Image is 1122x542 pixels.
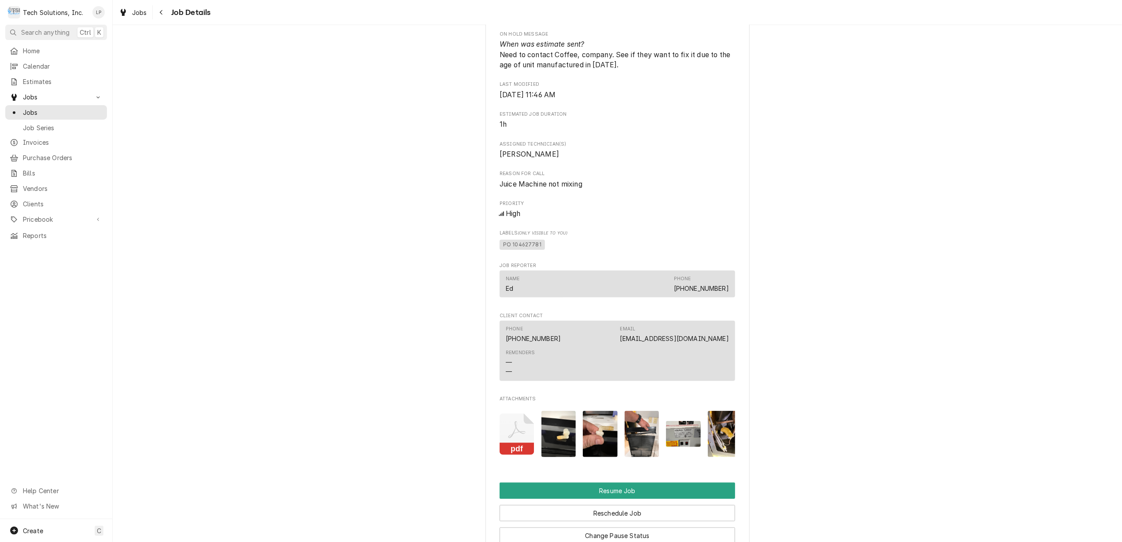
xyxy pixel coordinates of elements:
span: Estimated Job Duration [500,119,735,130]
span: Home [23,46,103,55]
div: LP [92,6,105,18]
div: Ed [506,284,513,293]
a: Reports [5,228,107,243]
a: Bills [5,166,107,180]
a: [PHONE_NUMBER] [506,335,561,342]
div: Lisa Paschal's Avatar [92,6,105,18]
div: Last Modified [500,81,735,100]
span: Jobs [23,92,89,102]
span: Vendors [23,184,103,193]
button: Navigate back [155,5,169,19]
div: Tech Solutions, Inc. [23,8,83,17]
a: Jobs [5,105,107,120]
div: Phone [674,275,729,293]
div: Phone [506,326,523,333]
img: 6Tg9zXn4SYCdXxDqrmav [666,421,701,447]
span: What's New [23,502,102,511]
a: Go to What's New [5,499,107,513]
div: Estimated Job Duration [500,111,735,130]
a: Vendors [5,181,107,196]
span: [object Object] [500,238,735,252]
div: — [506,367,512,376]
span: Estimates [23,77,103,86]
button: pdf [500,411,534,457]
span: Purchase Orders [23,153,103,162]
span: Assigned Technician(s) [500,141,735,148]
span: Reason For Call [500,170,735,177]
span: Clients [23,199,103,209]
div: Button Group Row [500,483,735,499]
div: — [506,358,512,367]
span: Bills [23,168,103,178]
div: Reason For Call [500,170,735,189]
div: Contact [500,321,735,381]
a: Invoices [5,135,107,150]
span: Labels [500,230,735,237]
a: Calendar [5,59,107,73]
span: [PERSON_NAME] [500,150,559,158]
a: Go to Help Center [5,483,107,498]
span: Assigned Technician(s) [500,149,735,160]
div: Email [620,326,636,333]
div: Assigned Technician(s) [500,141,735,160]
span: Client Contact [500,312,735,319]
a: Jobs [115,5,151,20]
img: YXicweZIQ7yeiTR0ZTy5 [541,411,576,457]
span: Search anything [21,28,70,37]
a: Estimates [5,74,107,89]
a: Go to Jobs [5,90,107,104]
span: Juice Machine not mixing [500,180,582,188]
div: Phone [674,275,691,282]
span: Job Reporter [500,262,735,269]
div: Email [620,326,729,343]
span: Reports [23,231,103,240]
div: Job Reporter [500,262,735,302]
span: [DATE] 11:46 AM [500,91,555,99]
span: On Hold Message [500,39,735,70]
a: Clients [5,197,107,211]
div: T [8,6,20,18]
div: Phone [506,326,561,343]
a: Go to Pricebook [5,212,107,227]
span: (Only Visible to You) [518,231,567,235]
span: C [97,526,101,535]
span: Last Modified [500,81,735,88]
a: Purchase Orders [5,150,107,165]
div: Client Contact [500,312,735,385]
span: On Hold Message [500,31,735,38]
span: PO 104627781 [500,240,545,250]
button: Reschedule Job [500,505,735,521]
span: Last Modified [500,90,735,100]
i: When was estimate sent? [500,40,585,48]
div: Reminders [506,349,535,376]
div: [object Object] [500,230,735,251]
span: Estimated Job Duration [500,111,735,118]
div: Contact [500,271,735,297]
span: Jobs [23,108,103,117]
button: Resume Job [500,483,735,499]
img: kpON7uwZQcqpvHMxKKZ4 [625,411,659,457]
div: Client Contact List [500,321,735,385]
div: High [500,209,735,219]
div: Priority [500,200,735,219]
span: K [97,28,101,37]
div: Tech Solutions, Inc.'s Avatar [8,6,20,18]
span: Calendar [23,62,103,71]
span: Job Series [23,123,103,132]
span: Job Details [169,7,211,18]
div: Reminders [506,349,535,356]
div: Name [506,275,520,282]
span: Help Center [23,486,102,495]
span: Need to contact Coffee, company. See if they want to fix it due to the age of unit manufactured i... [500,40,732,69]
span: 1h [500,120,507,128]
div: Attachments [500,396,735,464]
a: Job Series [5,121,107,135]
span: Jobs [132,8,147,17]
div: Button Group Row [500,499,735,521]
div: Name [506,275,520,293]
a: Home [5,44,107,58]
span: Ctrl [80,28,91,37]
span: Priority [500,200,735,207]
img: jHtDBBo6R3qhWRHG9cm3 [708,411,743,457]
a: [EMAIL_ADDRESS][DOMAIN_NAME] [620,335,729,342]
